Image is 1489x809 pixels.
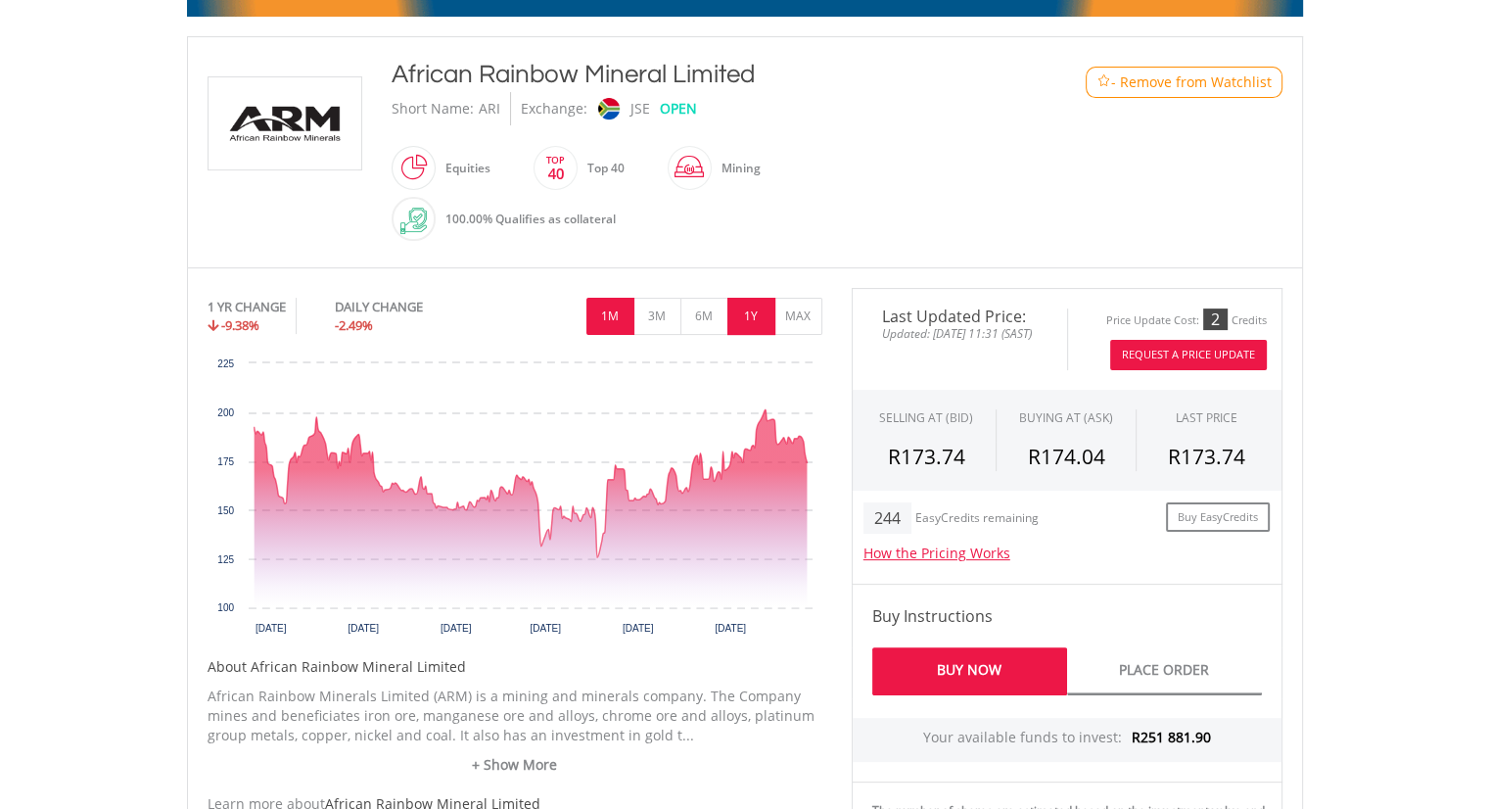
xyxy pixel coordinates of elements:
span: R173.74 [1168,443,1245,470]
text: 225 [217,358,234,369]
text: [DATE] [441,623,472,634]
text: [DATE] [348,623,379,634]
div: 1 YR CHANGE [208,298,286,316]
div: 244 [863,502,911,534]
div: Price Update Cost: [1106,313,1199,328]
button: Watchlist - Remove from Watchlist [1086,67,1282,98]
div: Exchange: [521,92,587,125]
h4: Buy Instructions [872,604,1262,628]
text: 100 [217,602,234,613]
a: Place Order [1067,647,1262,695]
text: [DATE] [715,623,746,634]
img: EQU.ZA.ARI.png [211,77,358,169]
div: Equities [436,145,490,192]
a: + Show More [208,755,822,775]
div: Top 40 [578,145,625,192]
span: BUYING AT (ASK) [1019,409,1113,426]
a: Buy Now [872,647,1067,695]
img: Watchlist [1096,74,1111,89]
div: 2 [1203,309,1228,330]
div: Credits [1232,313,1267,328]
div: ARI [479,92,500,125]
text: [DATE] [255,623,286,634]
button: Request A Price Update [1110,340,1267,370]
span: -2.49% [335,316,373,334]
a: How the Pricing Works [863,544,1010,562]
button: 1Y [727,298,775,335]
svg: Interactive chart [208,354,822,647]
span: Last Updated Price: [867,309,1052,324]
span: R251 881.90 [1132,728,1211,746]
div: SELLING AT (BID) [879,409,973,426]
span: 100.00% Qualifies as collateral [445,211,616,227]
span: R174.04 [1027,443,1104,470]
text: 200 [217,407,234,418]
div: EasyCredits remaining [915,511,1039,528]
h5: About African Rainbow Mineral Limited [208,657,822,677]
button: 3M [633,298,681,335]
text: 175 [217,456,234,467]
a: Buy EasyCredits [1166,502,1270,533]
text: 125 [217,554,234,565]
div: DAILY CHANGE [335,298,489,316]
span: R173.74 [888,443,965,470]
img: collateral-qualifying-green.svg [400,208,427,234]
p: African Rainbow Minerals Limited (ARM) is a mining and minerals company. The Company mines and be... [208,687,822,745]
text: 150 [217,505,234,516]
div: OPEN [660,92,697,125]
text: [DATE] [530,623,561,634]
div: Short Name: [392,92,474,125]
span: - Remove from Watchlist [1111,72,1272,92]
div: JSE [630,92,650,125]
div: Chart. Highcharts interactive chart. [208,354,822,647]
span: -9.38% [221,316,259,334]
span: Updated: [DATE] 11:31 (SAST) [867,324,1052,343]
img: jse.png [597,98,619,119]
text: [DATE] [622,623,653,634]
div: Mining [712,145,761,192]
div: Your available funds to invest: [853,718,1281,762]
div: LAST PRICE [1176,409,1237,426]
button: MAX [774,298,822,335]
button: 1M [586,298,634,335]
button: 6M [680,298,728,335]
div: African Rainbow Mineral Limited [392,57,1006,92]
